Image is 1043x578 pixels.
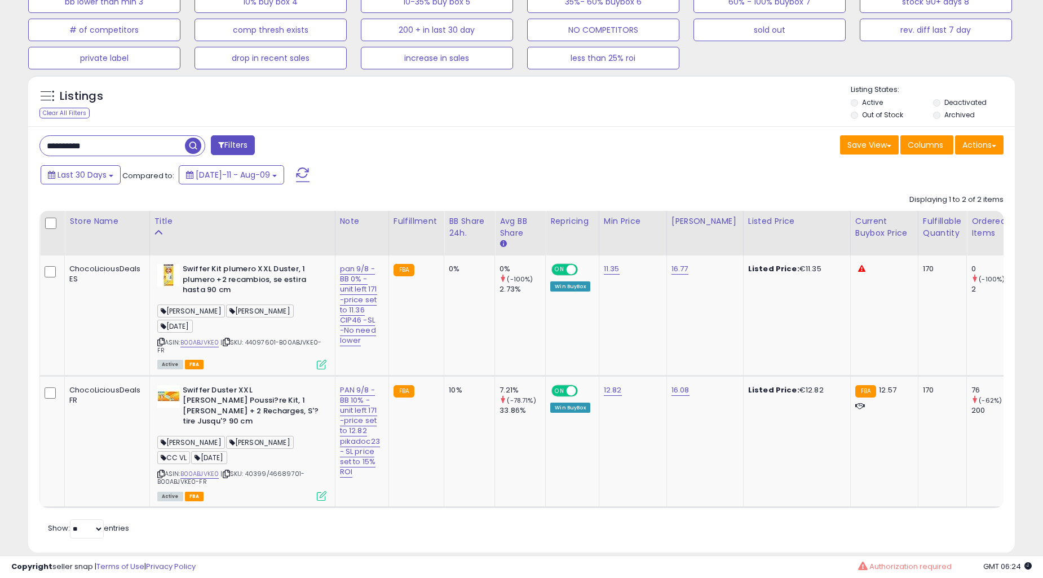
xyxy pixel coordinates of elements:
button: 200 + in last 30 day [361,19,513,41]
span: ON [553,265,567,275]
div: Note [340,215,384,227]
strong: Copyright [11,561,52,572]
p: Listing States: [851,85,1015,95]
button: Filters [211,135,255,155]
div: 0 [971,264,1017,274]
span: FBA [185,492,204,501]
button: less than 25% roi [527,47,679,69]
span: [DATE] [191,451,227,464]
span: [PERSON_NAME] [157,436,225,449]
b: Swiffer Duster XXL [PERSON_NAME] Poussi?re Kit, 1 [PERSON_NAME] + 2 Recharges, S'?tire Jusqu'? 90 cm [183,385,320,430]
span: [PERSON_NAME] [226,436,294,449]
div: Min Price [604,215,662,227]
div: Fulfillment [394,215,439,227]
a: Privacy Policy [146,561,196,572]
label: Deactivated [944,98,987,107]
div: 7.21% [500,385,545,395]
a: B00ABJVKE0 [180,469,219,479]
button: private label [28,47,180,69]
div: 76 [971,385,1017,395]
button: comp thresh exists [195,19,347,41]
div: €12.82 [748,385,842,395]
img: 41mDnxs-kTL._SL40_.jpg [157,385,180,408]
div: 2.73% [500,284,545,294]
small: (-78.71%) [507,396,536,405]
a: 11.35 [604,263,620,275]
div: BB Share 24h. [449,215,490,239]
img: 41bmiGydjhL._SL40_.jpg [157,264,180,286]
a: PAN 9/8 -BB 10% -unit left 171 -price set to 12.82 pikadoc23 - SL price set to 15% ROI [340,385,380,478]
button: # of competitors [28,19,180,41]
b: Swiffer Kit plumero XXL Duster, 1 plumero +2 recambios, se estira hasta 90 cm [183,264,320,298]
small: (-100%) [507,275,533,284]
div: Fulfillable Quantity [923,215,962,239]
button: Save View [840,135,899,155]
button: Columns [900,135,953,155]
button: increase in sales [361,47,513,69]
a: 16.08 [671,385,690,396]
span: 2025-09-9 06:24 GMT [983,561,1032,572]
button: Actions [955,135,1004,155]
button: Last 30 Days [41,165,121,184]
a: B00ABJVKE0 [180,338,219,347]
span: Columns [908,139,943,151]
div: Displaying 1 to 2 of 2 items [909,195,1004,205]
span: All listings currently available for purchase on Amazon [157,492,183,501]
div: ChocoLiciousDeals ES [69,264,141,284]
small: (-100%) [979,275,1005,284]
span: ON [553,386,567,395]
a: pan 9/8 -BB 0% -unit left 171 -price set to 11.36 CIP46 -SL -No need lower [340,263,377,346]
div: 170 [923,385,958,395]
span: [DATE] [157,320,193,333]
a: Terms of Use [96,561,144,572]
div: [PERSON_NAME] [671,215,739,227]
div: Repricing [550,215,594,227]
div: ChocoLiciousDeals FR [69,385,141,405]
span: Show: entries [48,523,129,533]
span: OFF [576,265,594,275]
div: €11.35 [748,264,842,274]
span: [PERSON_NAME] [157,305,225,317]
div: 10% [449,385,486,395]
span: 12.57 [879,385,896,395]
div: Current Buybox Price [855,215,913,239]
a: 12.82 [604,385,622,396]
span: CC VL [157,451,191,464]
div: 170 [923,264,958,274]
span: [DATE]-11 - Aug-09 [196,169,270,180]
h5: Listings [60,89,103,104]
small: FBA [855,385,876,398]
a: 16.77 [671,263,688,275]
div: ASIN: [157,385,326,500]
span: OFF [576,386,594,395]
button: NO COMPETITORS [527,19,679,41]
div: seller snap | | [11,562,196,572]
small: Avg BB Share. [500,239,506,249]
button: rev. diff last 7 day [860,19,1012,41]
div: 0% [500,264,545,274]
small: FBA [394,264,414,276]
div: Store Name [69,215,145,227]
b: Listed Price: [748,385,799,395]
div: Listed Price [748,215,846,227]
div: Avg BB Share [500,215,541,239]
span: [PERSON_NAME] [226,305,294,317]
button: sold out [693,19,846,41]
span: Last 30 Days [58,169,107,180]
div: 2 [971,284,1017,294]
span: | SKU: 44097601-B00ABJVKE0-FR [157,338,322,355]
div: Win BuyBox [550,403,590,413]
span: | SKU: 40399/46689701-B00ABJVKE0-FR [157,469,305,486]
div: Ordered Items [971,215,1013,239]
b: Listed Price: [748,263,799,274]
small: FBA [394,385,414,398]
div: Win BuyBox [550,281,590,292]
div: 0% [449,264,486,274]
span: All listings currently available for purchase on Amazon [157,360,183,369]
div: ASIN: [157,264,326,368]
div: 200 [971,405,1017,416]
span: Compared to: [122,170,174,181]
label: Out of Stock [862,110,903,120]
button: [DATE]-11 - Aug-09 [179,165,284,184]
label: Archived [944,110,975,120]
